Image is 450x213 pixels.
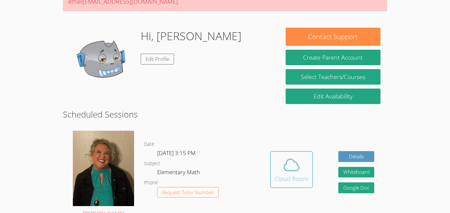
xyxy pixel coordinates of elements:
a: Select Teachers/Courses [286,69,380,85]
a: Edit Availability [286,89,380,104]
button: Contact Support [286,28,380,46]
div: Cloud Room [275,174,308,183]
img: IMG_0043.jpeg [73,131,134,206]
a: Edit Profile [141,54,174,65]
button: Request Tutor Number [157,187,219,198]
button: Cloud Room [270,151,313,188]
button: Whiteboard [338,167,375,178]
button: Create Parent Account [286,50,380,65]
h1: Hi, [PERSON_NAME] [141,28,241,44]
img: default.png [70,28,135,93]
dd: Elementary Math [157,168,201,179]
span: Request Tutor Number [162,190,214,195]
span: [DATE] 3:15 PM [157,149,196,157]
dt: Subject [144,160,160,168]
a: Details [338,151,375,162]
dt: Phone [144,179,158,187]
a: Google Doc [338,182,375,193]
h2: Scheduled Sessions [63,108,387,120]
dt: Date [144,140,154,148]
